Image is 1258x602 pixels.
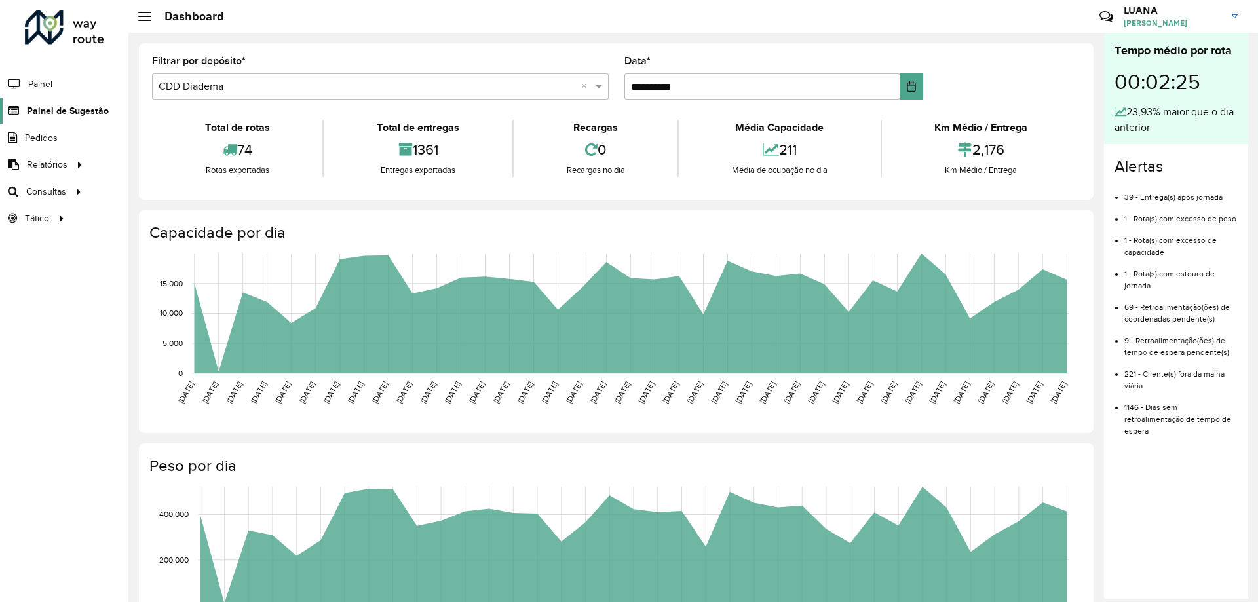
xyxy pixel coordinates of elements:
[952,380,971,405] text: [DATE]
[394,380,413,405] text: [DATE]
[885,164,1077,177] div: Km Médio / Entrega
[885,136,1077,164] div: 2,176
[1115,42,1238,60] div: Tempo médio por rota
[540,380,559,405] text: [DATE]
[1115,60,1238,104] div: 00:02:25
[159,555,189,564] text: 200,000
[1049,380,1068,405] text: [DATE]
[152,53,246,69] label: Filtrar por depósito
[327,136,508,164] div: 1361
[1124,358,1238,392] li: 221 - Cliente(s) fora da malha viária
[200,380,219,405] text: [DATE]
[327,120,508,136] div: Total de entregas
[159,510,189,519] text: 400,000
[151,9,224,24] h2: Dashboard
[588,380,607,405] text: [DATE]
[581,79,592,94] span: Clear all
[885,120,1077,136] div: Km Médio / Entrega
[327,164,508,177] div: Entregas exportadas
[682,164,877,177] div: Média de ocupação no dia
[443,380,462,405] text: [DATE]
[564,380,583,405] text: [DATE]
[149,457,1080,476] h4: Peso por dia
[297,380,316,405] text: [DATE]
[155,164,319,177] div: Rotas exportadas
[273,380,292,405] text: [DATE]
[624,53,651,69] label: Data
[160,279,183,288] text: 15,000
[419,380,438,405] text: [DATE]
[25,131,58,145] span: Pedidos
[517,164,674,177] div: Recargas no dia
[758,380,777,405] text: [DATE]
[682,136,877,164] div: 211
[322,380,341,405] text: [DATE]
[155,136,319,164] div: 74
[1124,181,1238,203] li: 39 - Entrega(s) após jornada
[249,380,268,405] text: [DATE]
[225,380,244,405] text: [DATE]
[517,120,674,136] div: Recargas
[807,380,826,405] text: [DATE]
[1124,225,1238,258] li: 1 - Rota(s) com excesso de capacidade
[160,309,183,318] text: 10,000
[178,369,183,377] text: 0
[1001,380,1020,405] text: [DATE]
[613,380,632,405] text: [DATE]
[710,380,729,405] text: [DATE]
[25,212,49,225] span: Tático
[27,158,67,172] span: Relatórios
[976,380,995,405] text: [DATE]
[782,380,801,405] text: [DATE]
[149,223,1080,242] h4: Capacidade por dia
[682,120,877,136] div: Média Capacidade
[467,380,486,405] text: [DATE]
[1115,104,1238,136] div: 23,93% maior que o dia anterior
[904,380,923,405] text: [DATE]
[28,77,52,91] span: Painel
[1124,292,1238,325] li: 69 - Retroalimentação(ões) de coordenadas pendente(s)
[176,380,195,405] text: [DATE]
[1124,17,1222,29] span: [PERSON_NAME]
[517,136,674,164] div: 0
[661,380,680,405] text: [DATE]
[1115,157,1238,176] h4: Alertas
[162,339,183,347] text: 5,000
[1124,203,1238,225] li: 1 - Rota(s) com excesso de peso
[879,380,898,405] text: [DATE]
[734,380,753,405] text: [DATE]
[1124,325,1238,358] li: 9 - Retroalimentação(ões) de tempo de espera pendente(s)
[346,380,365,405] text: [DATE]
[370,380,389,405] text: [DATE]
[27,104,109,118] span: Painel de Sugestão
[1124,258,1238,292] li: 1 - Rota(s) com estouro de jornada
[900,73,923,100] button: Choose Date
[155,120,319,136] div: Total de rotas
[26,185,66,198] span: Consultas
[928,380,947,405] text: [DATE]
[637,380,656,405] text: [DATE]
[1124,392,1238,437] li: 1146 - Dias sem retroalimentação de tempo de espera
[831,380,850,405] text: [DATE]
[685,380,704,405] text: [DATE]
[855,380,874,405] text: [DATE]
[1124,4,1222,16] h3: LUANA
[516,380,535,405] text: [DATE]
[1092,3,1120,31] a: Contato Rápido
[491,380,510,405] text: [DATE]
[1025,380,1044,405] text: [DATE]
